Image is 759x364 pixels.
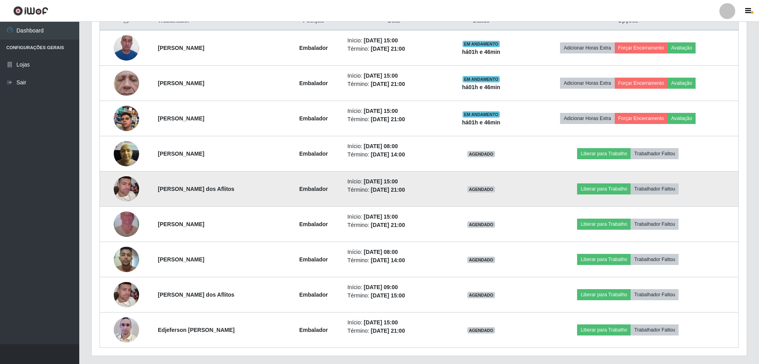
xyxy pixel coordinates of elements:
[667,113,696,124] button: Avaliação
[299,292,328,298] strong: Embalador
[631,289,679,300] button: Trabalhador Faltou
[631,254,679,265] button: Trabalhador Faltou
[114,307,139,353] img: 1751586862163.jpeg
[299,45,328,51] strong: Embalador
[114,272,139,317] img: 1753709377827.jpeg
[347,107,440,115] li: Início:
[299,80,328,86] strong: Embalador
[631,148,679,159] button: Trabalhador Faltou
[158,186,234,192] strong: [PERSON_NAME] dos Aflitos
[347,292,440,300] li: Término:
[462,84,501,90] strong: há 01 h e 46 min
[615,42,668,53] button: Forçar Encerramento
[467,327,495,334] span: AGENDADO
[114,202,139,247] img: 1753305167583.jpeg
[371,46,405,52] time: [DATE] 21:00
[463,111,500,118] span: EM ANDAMENTO
[364,213,398,220] time: [DATE] 15:00
[371,257,405,263] time: [DATE] 14:00
[347,177,440,186] li: Início:
[462,49,501,55] strong: há 01 h e 46 min
[371,328,405,334] time: [DATE] 21:00
[347,72,440,80] li: Início:
[158,115,204,122] strong: [PERSON_NAME]
[347,36,440,45] li: Início:
[615,78,668,89] button: Forçar Encerramento
[371,222,405,228] time: [DATE] 21:00
[158,151,204,157] strong: [PERSON_NAME]
[299,115,328,122] strong: Embalador
[114,55,139,111] img: 1747494723003.jpeg
[347,318,440,327] li: Início:
[364,143,398,149] time: [DATE] 08:00
[347,142,440,151] li: Início:
[347,327,440,335] li: Término:
[577,254,631,265] button: Liberar para Trabalho
[347,221,440,229] li: Término:
[158,80,204,86] strong: [PERSON_NAME]
[631,219,679,230] button: Trabalhador Faltou
[299,186,328,192] strong: Embalador
[347,45,440,53] li: Término:
[114,96,139,141] img: 1758147536272.jpeg
[158,256,204,263] strong: [PERSON_NAME]
[577,324,631,335] button: Liberar para Trabalho
[560,42,614,53] button: Adicionar Horas Extra
[371,151,405,158] time: [DATE] 14:00
[560,78,614,89] button: Adicionar Horas Extra
[364,72,398,79] time: [DATE] 15:00
[560,113,614,124] button: Adicionar Horas Extra
[667,42,696,53] button: Avaliação
[371,292,405,299] time: [DATE] 15:00
[577,219,631,230] button: Liberar para Trabalho
[364,37,398,44] time: [DATE] 15:00
[467,151,495,157] span: AGENDADO
[615,113,668,124] button: Forçar Encerramento
[114,137,139,170] img: 1755557335737.jpeg
[364,178,398,185] time: [DATE] 15:00
[347,151,440,159] li: Término:
[667,78,696,89] button: Avaliação
[158,45,204,51] strong: [PERSON_NAME]
[13,6,48,16] img: CoreUI Logo
[158,327,235,333] strong: Edjeferson [PERSON_NAME]
[347,186,440,194] li: Término:
[158,221,204,227] strong: [PERSON_NAME]
[299,151,328,157] strong: Embalador
[158,292,234,298] strong: [PERSON_NAME] dos Aflitos
[299,256,328,263] strong: Embalador
[467,221,495,228] span: AGENDADO
[347,256,440,265] li: Término:
[631,183,679,194] button: Trabalhador Faltou
[462,119,501,126] strong: há 01 h e 46 min
[463,41,500,47] span: EM ANDAMENTO
[299,221,328,227] strong: Embalador
[371,81,405,87] time: [DATE] 21:00
[467,186,495,192] span: AGENDADO
[364,108,398,114] time: [DATE] 15:00
[463,76,500,82] span: EM ANDAMENTO
[114,166,139,212] img: 1753709377827.jpeg
[467,292,495,298] span: AGENDADO
[577,148,631,159] button: Liberar para Trabalho
[299,327,328,333] strong: Embalador
[371,187,405,193] time: [DATE] 21:00
[364,319,398,326] time: [DATE] 15:00
[467,257,495,263] span: AGENDADO
[114,242,139,276] img: 1714939492062.jpeg
[577,289,631,300] button: Liberar para Trabalho
[371,116,405,122] time: [DATE] 21:00
[347,213,440,221] li: Início:
[577,183,631,194] button: Liberar para Trabalho
[114,31,139,65] img: 1728497043228.jpeg
[631,324,679,335] button: Trabalhador Faltou
[347,115,440,124] li: Término:
[347,248,440,256] li: Início:
[347,283,440,292] li: Início:
[364,249,398,255] time: [DATE] 08:00
[364,284,398,290] time: [DATE] 09:00
[347,80,440,88] li: Término:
